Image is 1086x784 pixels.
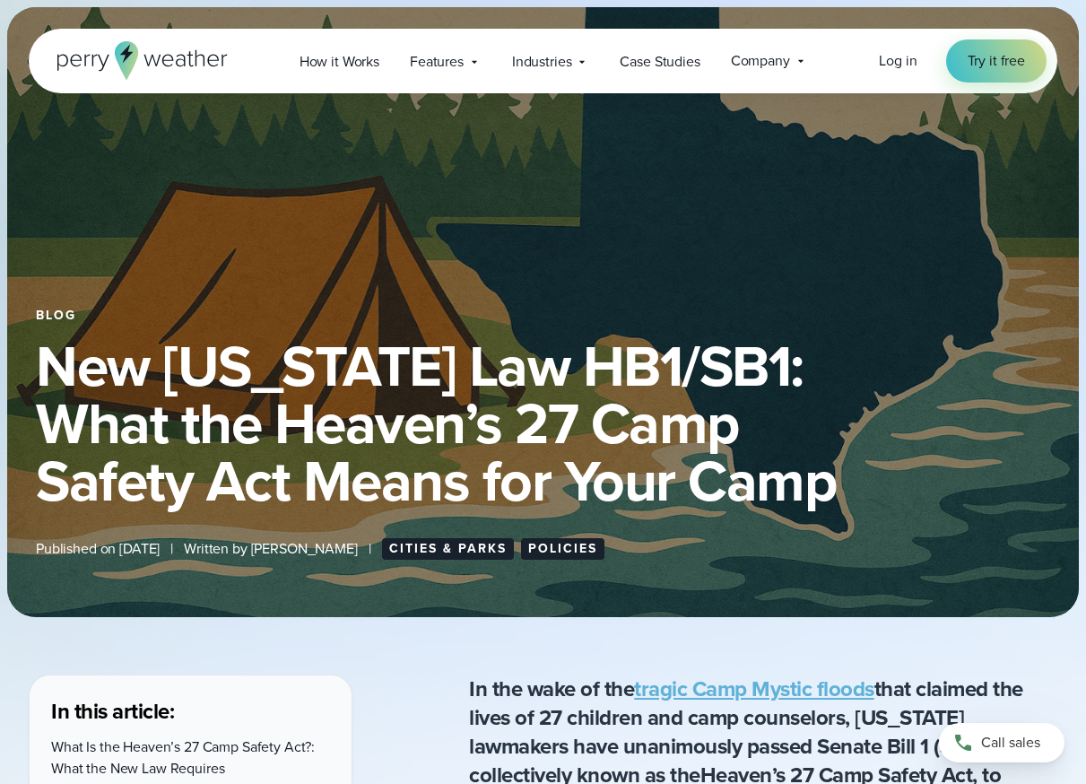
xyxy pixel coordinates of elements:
[981,732,1040,754] span: Call sales
[620,51,699,73] span: Case Studies
[731,50,790,72] span: Company
[170,538,173,560] span: |
[51,736,315,779] a: What Is the Heaven’s 27 Camp Safety Act?: What the New Law Requires
[946,39,1047,83] a: Try it free
[879,50,917,71] span: Log in
[300,51,379,73] span: How it Works
[521,538,604,560] a: Policies
[51,697,330,726] h3: In this article:
[634,673,874,705] a: tragic Camp Mystic floods
[939,723,1064,762] a: Call sales
[968,50,1025,72] span: Try it free
[604,43,715,80] a: Case Studies
[36,309,1050,323] div: Blog
[369,538,371,560] span: |
[879,50,917,72] a: Log in
[284,43,395,80] a: How it Works
[184,538,358,560] span: Written by [PERSON_NAME]
[36,538,160,560] span: Published on [DATE]
[36,337,1050,510] h1: New [US_STATE] Law HB1/SB1: What the Heaven’s 27 Camp Safety Act Means for Your Camp
[410,51,464,73] span: Features
[382,538,514,560] a: Cities & Parks
[512,51,572,73] span: Industries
